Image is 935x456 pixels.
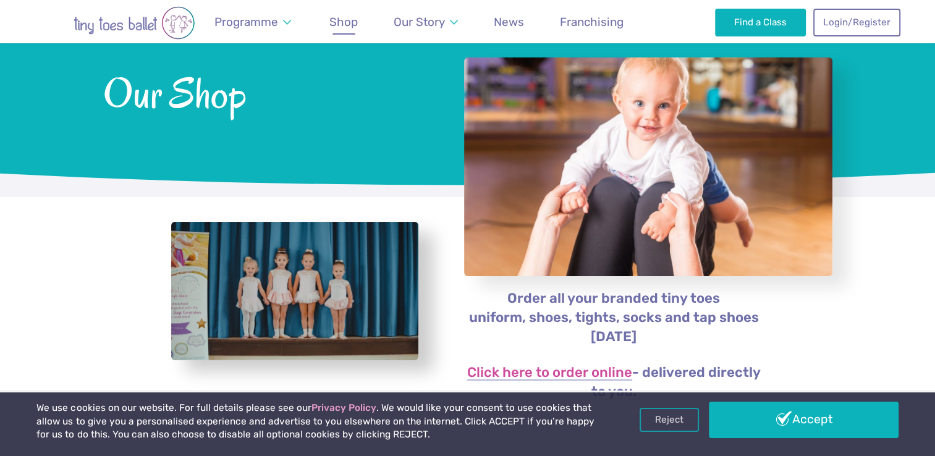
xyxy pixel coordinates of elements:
[640,408,699,431] a: Reject
[329,15,358,29] span: Shop
[209,7,297,36] a: Programme
[715,9,806,36] a: Find a Class
[394,15,445,29] span: Our Story
[463,363,764,402] p: - delivered directly to you.
[311,402,376,413] a: Privacy Policy
[560,15,624,29] span: Franchising
[35,6,233,40] img: tiny toes ballet
[36,402,596,442] p: We use cookies on our website. For full details please see our . We would like your consent to us...
[387,7,463,36] a: Our Story
[813,9,900,36] a: Login/Register
[467,366,632,381] a: Click here to order online
[488,7,530,36] a: News
[709,402,898,437] a: Accept
[494,15,524,29] span: News
[554,7,630,36] a: Franchising
[214,15,278,29] span: Programme
[171,222,418,361] a: View full-size image
[463,289,764,347] p: Order all your branded tiny toes uniform, shoes, tights, socks and tap shoes [DATE]
[324,7,364,36] a: Shop
[103,67,431,117] span: Our Shop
